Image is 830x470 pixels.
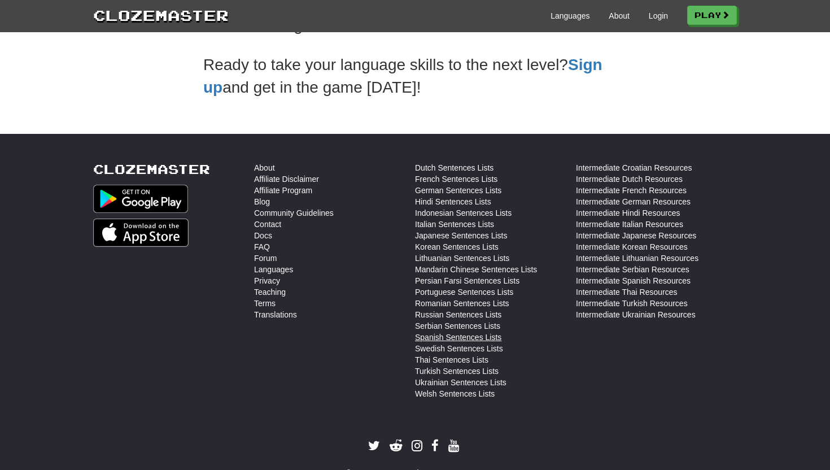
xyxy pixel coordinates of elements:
[415,185,501,196] a: German Sentences Lists
[415,264,537,275] a: Mandarin Chinese Sentences Lists
[415,286,513,298] a: Portuguese Sentences Lists
[576,264,689,275] a: Intermediate Serbian Resources
[415,343,503,354] a: Swedish Sentences Lists
[415,275,519,286] a: Persian Farsi Sentences Lists
[576,298,688,309] a: Intermediate Turkish Resources
[576,162,692,173] a: Intermediate Croatian Resources
[93,219,189,247] img: Get it on App Store
[254,286,286,298] a: Teaching
[415,298,509,309] a: Romanian Sentences Lists
[93,185,188,213] img: Get it on Google Play
[415,196,491,207] a: Hindi Sentences Lists
[254,207,334,219] a: Community Guidelines
[415,253,509,264] a: Lithuanian Sentences Lists
[576,173,683,185] a: Intermediate Dutch Resources
[254,196,270,207] a: Blog
[254,264,293,275] a: Languages
[93,162,210,176] a: Clozemaster
[576,196,691,207] a: Intermediate German Resources
[576,309,696,320] a: Intermediate Ukrainian Resources
[254,253,277,264] a: Forum
[254,230,272,241] a: Docs
[415,162,493,173] a: Dutch Sentences Lists
[415,320,500,332] a: Serbian Sentences Lists
[254,173,319,185] a: Affiliate Disclaimer
[254,241,270,253] a: FAQ
[415,241,499,253] a: Korean Sentences Lists
[609,10,630,21] a: About
[415,388,495,399] a: Welsh Sentences Lists
[649,10,668,21] a: Login
[254,309,297,320] a: Translations
[254,275,280,286] a: Privacy
[254,219,281,230] a: Contact
[415,173,497,185] a: French Sentences Lists
[415,377,506,388] a: Ukrainian Sentences Lists
[254,185,312,196] a: Affiliate Program
[576,185,687,196] a: Intermediate French Resources
[576,275,691,286] a: Intermediate Spanish Resources
[203,56,602,96] a: Sign up
[254,162,275,173] a: About
[415,332,501,343] a: Spanish Sentences Lists
[576,207,680,219] a: Intermediate Hindi Resources
[415,230,507,241] a: Japanese Sentences Lists
[254,298,276,309] a: Terms
[576,230,696,241] a: Intermediate Japanese Resources
[576,219,683,230] a: Intermediate Italian Resources
[576,253,698,264] a: Intermediate Lithuanian Resources
[93,5,229,25] a: Clozemaster
[415,309,501,320] a: Russian Sentences Lists
[551,10,589,21] a: Languages
[415,354,488,365] a: Thai Sentences Lists
[415,219,494,230] a: Italian Sentences Lists
[687,6,737,25] a: Play
[576,241,688,253] a: Intermediate Korean Resources
[576,286,678,298] a: Intermediate Thai Resources
[415,207,512,219] a: Indonesian Sentences Lists
[203,54,627,99] p: Ready to take your language skills to the next level? and get in the game [DATE]!
[415,365,499,377] a: Turkish Sentences Lists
